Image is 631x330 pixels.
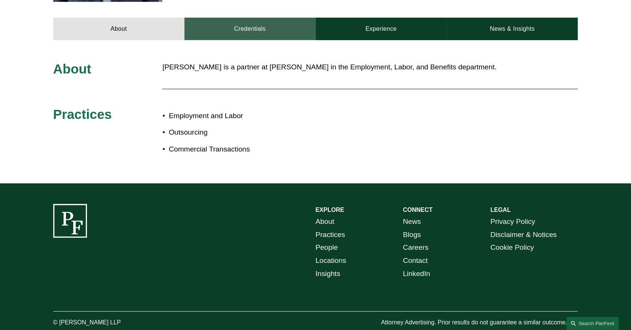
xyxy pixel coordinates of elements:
a: About [53,18,184,40]
p: Employment and Labor [169,109,315,123]
p: Attorney Advertising. Prior results do not guarantee a similar outcome. [381,317,578,328]
strong: CONNECT [403,207,433,213]
a: Practices [316,228,345,241]
a: Blogs [403,228,421,241]
a: Disclaimer & Notices [490,228,557,241]
a: People [316,241,338,254]
a: LinkedIn [403,267,430,280]
a: Credentials [184,18,316,40]
a: Contact [403,254,428,267]
a: Cookie Policy [490,241,534,254]
a: News & Insights [447,18,578,40]
p: © [PERSON_NAME] LLP [53,317,163,328]
p: Commercial Transactions [169,143,315,156]
strong: EXPLORE [316,207,344,213]
a: About [316,215,334,228]
span: Practices [53,107,112,121]
strong: LEGAL [490,207,511,213]
a: Locations [316,254,346,267]
a: News [403,215,421,228]
a: Experience [316,18,447,40]
a: Search this site [567,317,619,330]
p: [PERSON_NAME] is a partner at [PERSON_NAME] in the Employment, Labor, and Benefits department. [162,61,578,74]
a: Careers [403,241,429,254]
span: About [53,61,91,76]
a: Insights [316,267,340,280]
a: Privacy Policy [490,215,535,228]
p: Outsourcing [169,126,315,139]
